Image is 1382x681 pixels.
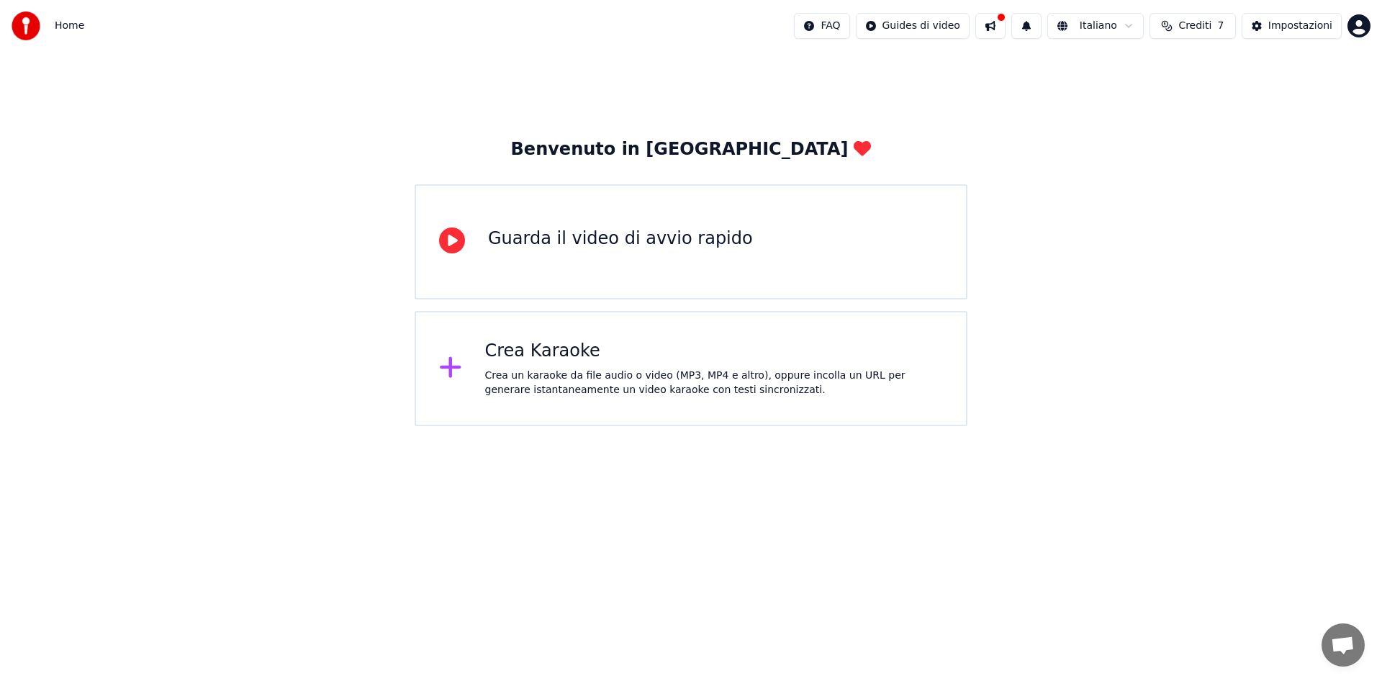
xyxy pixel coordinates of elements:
[12,12,40,40] img: youka
[485,340,944,363] div: Crea Karaoke
[55,19,84,33] nav: breadcrumb
[488,227,753,251] div: Guarda il video di avvio rapido
[511,138,872,161] div: Benvenuto in [GEOGRAPHIC_DATA]
[1322,623,1365,667] div: Aprire la chat
[794,13,849,39] button: FAQ
[1178,19,1211,33] span: Crediti
[1217,19,1224,33] span: 7
[1268,19,1332,33] div: Impostazioni
[485,369,944,397] div: Crea un karaoke da file audio o video (MP3, MP4 e altro), oppure incolla un URL per generare ista...
[1150,13,1236,39] button: Crediti7
[55,19,84,33] span: Home
[856,13,970,39] button: Guides di video
[1242,13,1342,39] button: Impostazioni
